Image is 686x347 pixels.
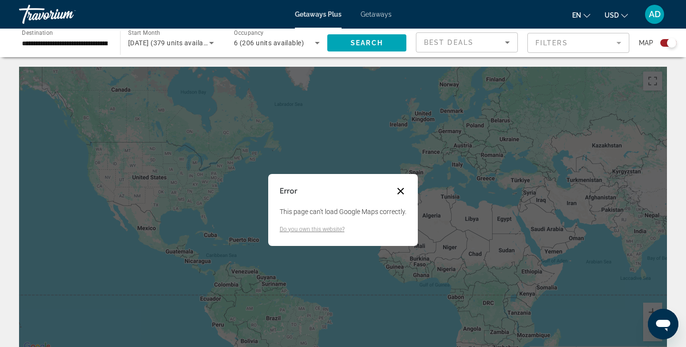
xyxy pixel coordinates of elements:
span: 6 (206 units available) [234,39,304,47]
h2: Error [280,185,298,197]
span: Occupancy [234,30,264,36]
button: Search [327,34,406,51]
span: Destination [22,29,53,36]
span: en [572,11,581,19]
iframe: Button to launch messaging window [648,309,678,339]
a: Do you own this website? [280,226,344,233]
span: Start Month [128,30,160,36]
span: Best Deals [424,39,474,46]
div: This page can't load Google Maps correctly. [280,206,406,217]
button: Change language [572,8,590,22]
span: [DATE] (379 units available) [128,39,215,47]
button: User Menu [642,4,667,24]
a: Getaways [361,10,392,18]
span: Map [639,36,653,50]
span: Search [351,39,383,47]
button: Change currency [605,8,628,22]
button: Close dialog [395,185,406,197]
button: Filter [527,32,629,53]
a: Getaways Plus [295,10,342,18]
span: USD [605,11,619,19]
mat-select: Sort by [424,37,510,48]
span: AD [649,10,661,19]
a: Travorium [19,2,114,27]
